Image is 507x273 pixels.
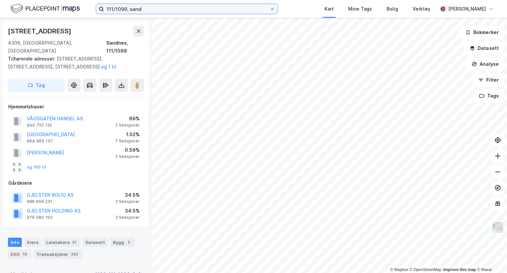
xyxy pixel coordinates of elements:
[8,26,73,36] div: [STREET_ADDRESS]
[8,103,144,111] div: Hjemmelshaver
[116,215,140,220] div: 2 Seksjoner
[83,238,108,247] div: Datasett
[8,79,65,92] button: Tag
[125,239,132,246] div: 2
[27,199,52,204] div: 988 659 231
[474,241,507,273] div: Kontrollprogram for chat
[24,238,41,247] div: Eiere
[34,250,82,259] div: Transaksjoner
[474,241,507,273] iframe: Chat Widget
[11,3,80,15] img: logo.f888ab2527a4732fd821a326f86c7f29.svg
[387,5,398,13] div: Bolig
[116,115,140,123] div: 69%
[8,56,57,61] span: Tilhørende adresser:
[491,221,504,234] img: Z
[460,26,504,39] button: Bokmerker
[27,215,52,220] div: 979 580 193
[413,5,430,13] div: Verktøy
[115,131,140,138] div: 1.02%
[324,5,334,13] div: Kart
[21,251,28,257] div: 79
[8,250,31,259] div: ESG
[8,179,144,187] div: Gårdeiere
[106,39,144,55] div: Sandnes, 111/1099
[464,42,504,55] button: Datasett
[116,199,140,204] div: 2 Seksjoner
[116,123,140,128] div: 2 Seksjoner
[8,238,22,247] div: Info
[70,251,80,257] div: 262
[71,239,78,246] div: 31
[116,191,140,199] div: 34.5%
[104,4,270,14] input: Søk på adresse, matrikkel, gårdeiere, leietakere eller personer
[443,267,476,272] a: Improve this map
[474,89,504,102] button: Tags
[116,207,140,215] div: 34.5%
[473,73,504,87] button: Filter
[116,146,140,154] div: 0.59%
[466,58,504,71] button: Analyse
[8,39,106,55] div: 4306, [GEOGRAPHIC_DATA], [GEOGRAPHIC_DATA]
[8,55,139,71] div: [STREET_ADDRESS], [STREET_ADDRESS], [STREET_ADDRESS]
[348,5,372,13] div: Mine Tags
[116,154,140,159] div: 2 Seksjoner
[448,5,486,13] div: [PERSON_NAME]
[390,267,408,272] a: Mapbox
[27,138,53,144] div: 964 965 137
[115,138,140,144] div: 7 Seksjoner
[27,123,52,128] div: 940 752 132
[44,238,80,247] div: Leietakere
[110,238,135,247] div: Bygg
[410,267,442,272] a: OpenStreetMap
